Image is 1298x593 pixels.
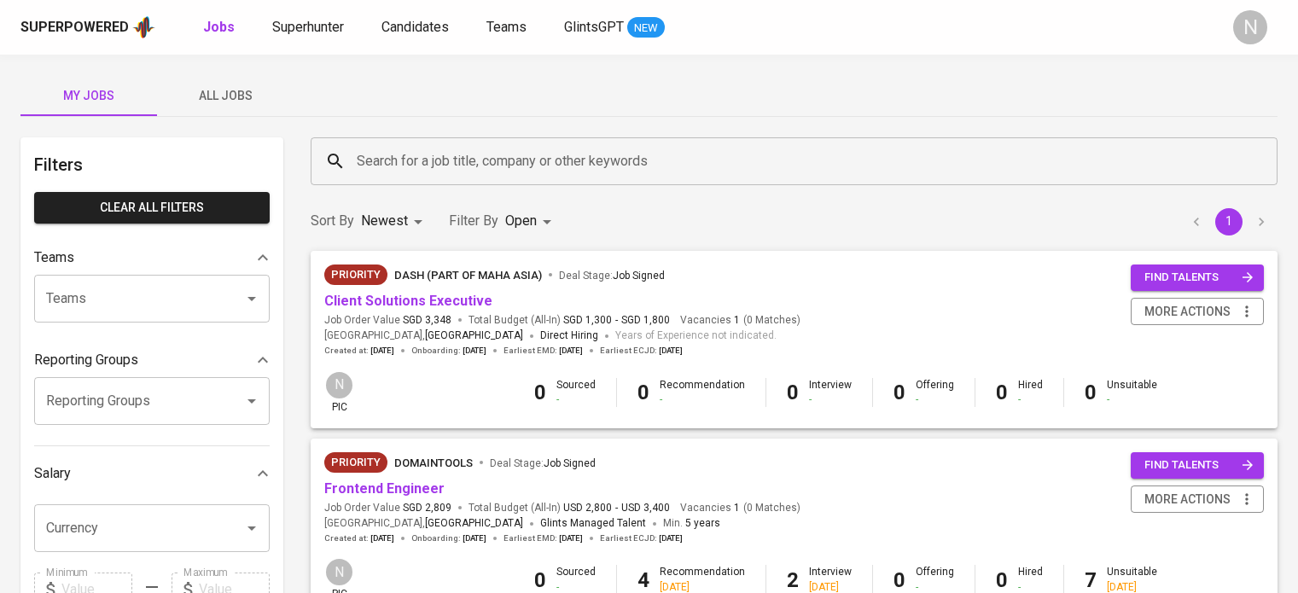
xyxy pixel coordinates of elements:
span: Job Signed [544,457,596,469]
div: New Job received from Demand Team [324,265,387,285]
span: Superhunter [272,19,344,35]
span: NEW [627,20,665,37]
b: 0 [996,381,1008,404]
span: Vacancies ( 0 Matches ) [680,501,800,515]
div: Sourced [556,378,596,407]
span: more actions [1144,489,1231,510]
div: - [556,392,596,407]
span: [GEOGRAPHIC_DATA] [425,328,523,345]
span: Created at : [324,532,394,544]
span: Teams [486,19,527,35]
b: 4 [637,568,649,592]
div: Superpowered [20,18,129,38]
a: Superpoweredapp logo [20,15,155,40]
div: - [916,392,954,407]
span: Earliest ECJD : [600,345,683,357]
a: Client Solutions Executive [324,293,492,309]
span: Glints Managed Talent [540,517,646,529]
div: Teams [34,241,270,275]
span: [DATE] [370,532,394,544]
span: Earliest ECJD : [600,532,683,544]
span: Onboarding : [411,345,486,357]
div: N [324,370,354,400]
span: My Jobs [31,85,147,107]
button: find talents [1131,452,1264,479]
button: find talents [1131,265,1264,291]
span: Earliest EMD : [503,532,583,544]
span: SGD 1,800 [621,313,670,328]
span: Onboarding : [411,532,486,544]
b: 0 [1085,381,1097,404]
p: Salary [34,463,71,484]
span: Candidates [381,19,449,35]
div: Open [505,206,557,237]
a: Superhunter [272,17,347,38]
div: pic [324,370,354,415]
div: N [1233,10,1267,44]
b: 0 [893,568,905,592]
span: [DATE] [463,345,486,357]
div: Newest [361,206,428,237]
div: N [324,557,354,587]
span: find talents [1144,268,1254,288]
b: 0 [893,381,905,404]
span: Vacancies ( 0 Matches ) [680,313,800,328]
span: DomainTools [394,456,473,469]
span: [GEOGRAPHIC_DATA] [425,515,523,532]
span: Total Budget (All-In) [469,501,670,515]
span: 1 [731,313,740,328]
span: USD 3,400 [621,501,670,515]
div: Unsuitable [1107,378,1157,407]
div: Hired [1018,378,1043,407]
div: - [1018,392,1043,407]
span: All Jobs [167,85,283,107]
b: 0 [787,381,799,404]
span: more actions [1144,301,1231,323]
span: Job Order Value [324,501,451,515]
p: Teams [34,247,74,268]
span: Dash (part of Maha Asia) [394,269,542,282]
b: 7 [1085,568,1097,592]
span: Job Signed [613,270,665,282]
span: [DATE] [559,345,583,357]
h6: Filters [34,151,270,178]
span: Deal Stage : [559,270,665,282]
span: Earliest EMD : [503,345,583,357]
span: [DATE] [463,532,486,544]
b: 0 [534,568,546,592]
span: find talents [1144,456,1254,475]
span: USD 2,800 [563,501,612,515]
span: Min. [663,517,720,529]
button: Open [240,516,264,540]
div: Recommendation [660,378,745,407]
p: Newest [361,211,408,231]
span: SGD 1,300 [563,313,612,328]
p: Sort By [311,211,354,231]
div: - [1107,392,1157,407]
a: Teams [486,17,530,38]
a: Frontend Engineer [324,480,445,497]
button: Open [240,287,264,311]
span: Clear All filters [48,197,256,218]
span: Open [505,212,537,229]
span: [DATE] [659,345,683,357]
span: Years of Experience not indicated. [615,328,777,345]
span: SGD 3,348 [403,313,451,328]
nav: pagination navigation [1180,208,1278,235]
b: 0 [637,381,649,404]
span: Priority [324,266,387,283]
div: Interview [809,378,852,407]
b: Jobs [203,19,235,35]
b: 2 [787,568,799,592]
span: - [615,501,618,515]
div: New Job received from Demand Team [324,452,387,473]
span: [DATE] [659,532,683,544]
b: 0 [534,381,546,404]
button: page 1 [1215,208,1243,235]
span: Total Budget (All-In) [469,313,670,328]
span: Job Order Value [324,313,451,328]
span: 5 years [685,517,720,529]
span: [GEOGRAPHIC_DATA] , [324,328,523,345]
div: - [809,392,852,407]
div: Offering [916,378,954,407]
